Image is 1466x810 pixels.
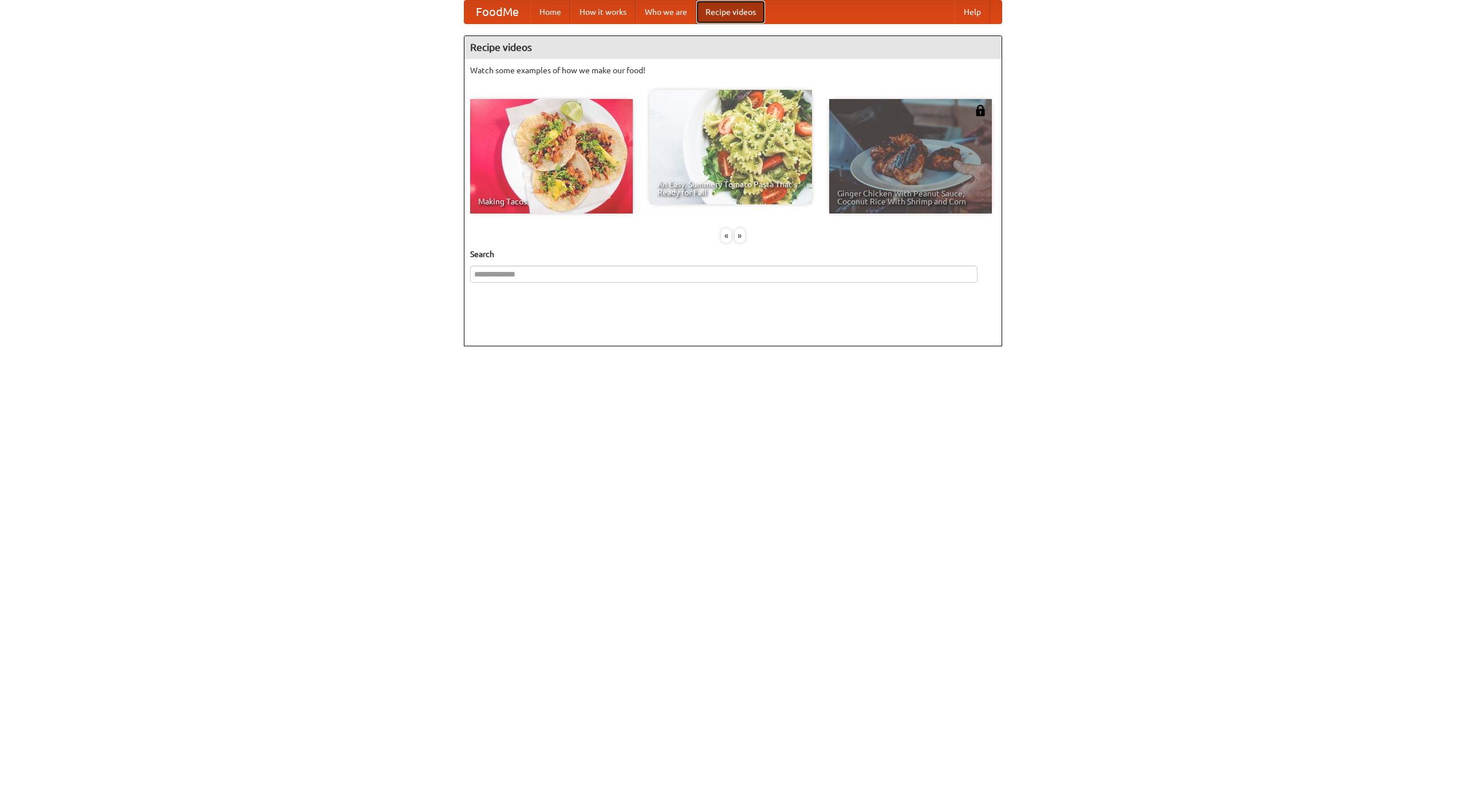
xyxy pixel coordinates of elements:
a: FoodMe [464,1,530,23]
span: An Easy, Summery Tomato Pasta That's Ready for Fall [657,180,804,196]
span: Making Tacos [478,197,625,206]
div: « [721,228,731,243]
img: 483408.png [975,105,986,116]
h4: Recipe videos [464,36,1002,59]
a: Making Tacos [470,99,633,214]
a: Home [530,1,570,23]
a: Who we are [636,1,696,23]
p: Watch some examples of how we make our food! [470,65,996,76]
a: How it works [570,1,636,23]
h5: Search [470,248,996,260]
a: An Easy, Summery Tomato Pasta That's Ready for Fall [649,90,812,204]
a: Recipe videos [696,1,765,23]
div: » [735,228,745,243]
a: Help [955,1,990,23]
